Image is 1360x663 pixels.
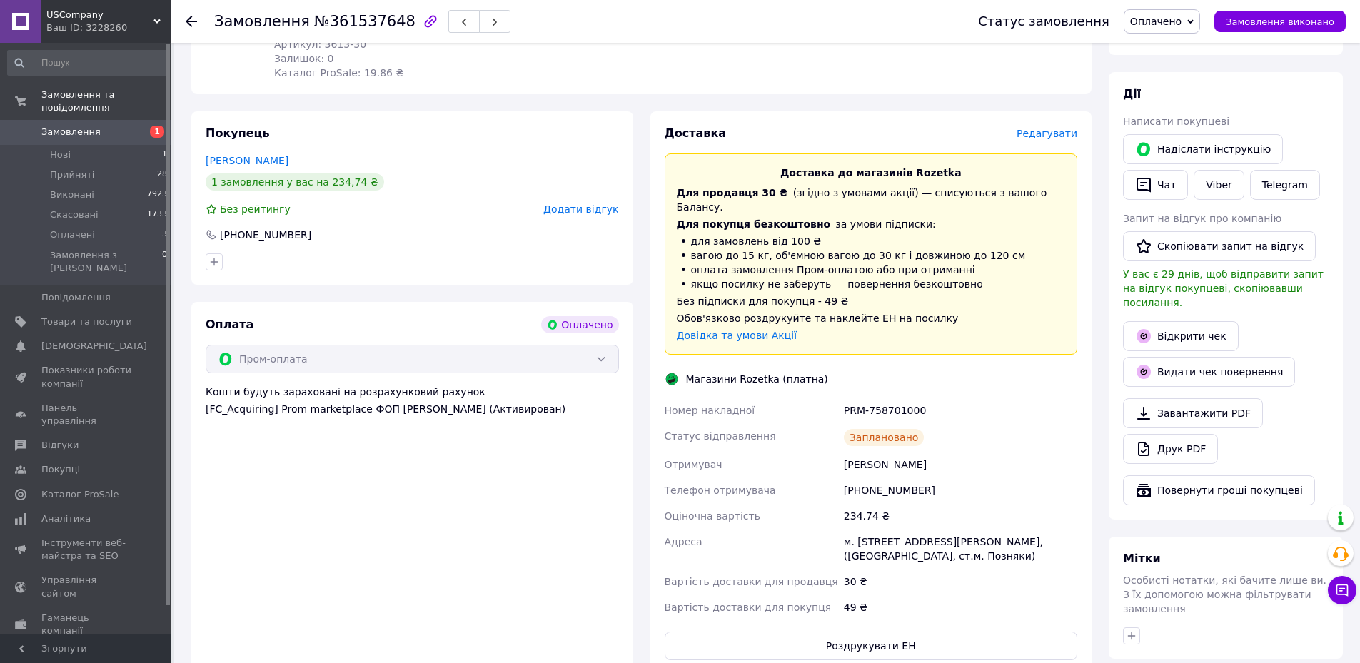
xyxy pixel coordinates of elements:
span: Повідомлення [41,291,111,304]
a: Довідка та умови Акції [677,330,797,341]
span: Статус відправлення [665,430,776,442]
button: Чат [1123,170,1188,200]
span: 3 [162,228,167,241]
span: Управління сайтом [41,574,132,599]
li: якщо посилку не заберуть — повернення безкоштовно [677,277,1066,291]
span: 7923 [147,188,167,201]
span: Нові [50,148,71,161]
span: Покупці [41,463,80,476]
div: 1 замовлення у вас на 234,74 ₴ [206,173,384,191]
span: Каталог ProSale [41,488,119,501]
span: Мітки [1123,552,1161,565]
a: [PERSON_NAME] [206,155,288,166]
div: Статус замовлення [978,14,1109,29]
span: Гаманець компанії [41,612,132,637]
div: [PHONE_NUMBER] [218,228,313,242]
span: Оплачено [1130,16,1182,27]
span: Каталог ProSale: 19.86 ₴ [274,67,403,79]
button: Повернути гроші покупцеві [1123,475,1315,505]
div: м. [STREET_ADDRESS][PERSON_NAME], ([GEOGRAPHIC_DATA], ст.м. Позняки) [841,529,1080,569]
div: Магазини Rozetka (платна) [682,372,832,386]
span: Виконані [50,188,94,201]
div: 234.74 ₴ [841,503,1080,529]
div: Повернутися назад [186,14,197,29]
span: Замовлення та повідомлення [41,88,171,114]
div: PRM-758701000 [841,398,1080,423]
span: Отримувач [665,459,722,470]
div: Без підписки для покупця - 49 ₴ [677,294,1066,308]
a: Друк PDF [1123,434,1218,464]
div: Обов'язково роздрукуйте та наклейте ЕН на посилку [677,311,1066,325]
span: Написати покупцеві [1123,116,1229,127]
span: USCompany [46,9,153,21]
span: 1 [150,126,164,138]
span: Замовлення з [PERSON_NAME] [50,249,162,275]
div: Кошти будуть зараховані на розрахунковий рахунок [206,385,619,416]
span: Додати відгук [543,203,618,215]
button: Роздрукувати ЕН [665,632,1078,660]
li: оплата замовлення Пром-оплатою або при отриманні [677,263,1066,277]
span: Адреса [665,536,702,547]
button: Надіслати інструкцію [1123,134,1283,164]
div: за умови підписки: [677,217,1066,231]
a: Viber [1194,170,1244,200]
div: (згідно з умовами акції) — списуються з вашого Балансу. [677,186,1066,214]
div: [FC_Acquiring] Prom marketplace ФОП [PERSON_NAME] (Активирован) [206,402,619,416]
span: Показники роботи компанії [41,364,132,390]
button: Замовлення виконано [1214,11,1346,32]
span: Телефон отримувача [665,485,776,496]
span: Оплачені [50,228,95,241]
span: Оціночна вартість [665,510,760,522]
span: Товари та послуги [41,315,132,328]
a: Telegram [1250,170,1320,200]
span: Замовлення виконано [1226,16,1334,27]
a: Відкрити чек [1123,321,1239,351]
span: 0 [162,249,167,275]
span: Вартість доставки для покупця [665,602,832,613]
button: Чат з покупцем [1328,576,1356,604]
span: Замовлення [41,126,101,138]
button: Видати чек повернення [1123,357,1295,387]
span: Редагувати [1017,128,1077,139]
span: Панель управління [41,402,132,427]
span: Для продавця 30 ₴ [677,187,788,198]
span: Запит на відгук про компанію [1123,213,1281,224]
span: У вас є 29 днів, щоб відправити запит на відгук покупцеві, скопіювавши посилання. [1123,268,1324,308]
span: [DEMOGRAPHIC_DATA] [41,340,147,353]
li: вагою до 15 кг, об'ємною вагою до 30 кг і довжиною до 120 см [677,248,1066,263]
button: Скопіювати запит на відгук [1123,231,1316,261]
li: для замовлень від 100 ₴ [677,234,1066,248]
span: Для покупця безкоштовно [677,218,831,230]
span: Доставка [665,126,727,140]
span: Відгуки [41,439,79,452]
span: Особисті нотатки, які бачите лише ви. З їх допомогою можна фільтрувати замовлення [1123,575,1326,614]
span: 1733 [147,208,167,221]
span: Номер накладної [665,405,755,416]
span: Оплата [206,318,253,331]
div: [PERSON_NAME] [841,452,1080,477]
span: Скасовані [50,208,99,221]
span: 1 [162,148,167,161]
div: Оплачено [541,316,618,333]
a: Завантажити PDF [1123,398,1263,428]
span: Покупець [206,126,270,140]
span: Інструменти веб-майстра та SEO [41,537,132,562]
span: №361537648 [314,13,415,30]
div: Ваш ID: 3228260 [46,21,171,34]
span: Артикул: 3613-30 [274,39,366,50]
span: Доставка до магазинів Rozetka [780,167,962,178]
input: Пошук [7,50,168,76]
span: Аналітика [41,512,91,525]
span: Залишок: 0 [274,53,334,64]
span: Дії [1123,87,1141,101]
div: 49 ₴ [841,594,1080,620]
div: 30 ₴ [841,569,1080,594]
span: Прийняті [50,168,94,181]
span: 28 [157,168,167,181]
span: Вартість доставки для продавця [665,576,838,587]
span: Замовлення [214,13,310,30]
div: [PHONE_NUMBER] [841,477,1080,503]
div: Заплановано [844,429,925,446]
span: Без рейтингу [220,203,291,215]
